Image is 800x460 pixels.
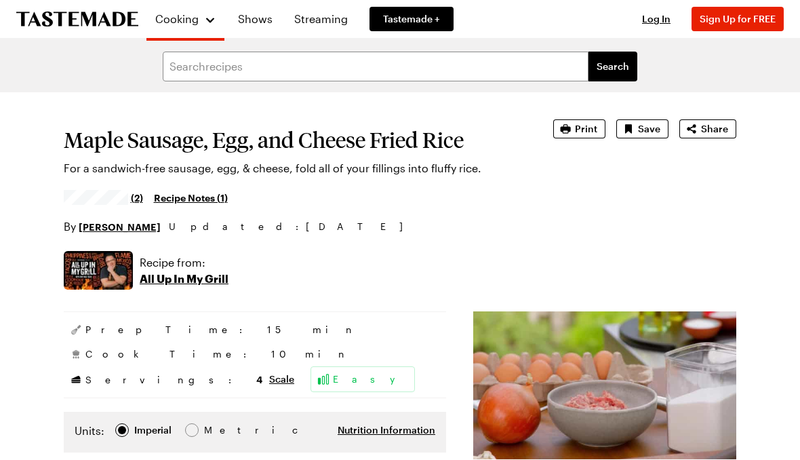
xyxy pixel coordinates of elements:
[75,423,104,439] label: Units:
[269,372,294,386] button: Scale
[79,219,161,234] a: [PERSON_NAME]
[700,13,776,24] span: Sign Up for FREE
[155,5,216,33] button: Cooking
[575,122,597,136] span: Print
[369,7,454,31] a: Tastemade +
[204,423,234,438] span: Metric
[155,12,199,25] span: Cooking
[64,128,515,152] h1: Maple Sausage, Egg, and Cheese Fried Rice
[85,372,262,387] span: Servings:
[75,423,233,442] div: Imperial Metric
[256,372,262,385] span: 4
[701,122,728,136] span: Share
[692,7,784,31] button: Sign Up for FREE
[169,219,416,234] span: Updated : [DATE]
[85,323,357,337] span: Prep Time: 15 min
[140,254,228,287] a: Recipe from:All Up In My Grill
[333,372,409,386] span: Easy
[134,423,172,438] div: Imperial
[383,12,440,26] span: Tastemade +
[85,347,349,361] span: Cook Time: 10 min
[204,423,233,438] div: Metric
[64,251,133,290] img: Show where recipe is used
[553,119,605,138] button: Print
[134,423,173,438] span: Imperial
[679,119,736,138] button: Share
[597,60,629,73] span: Search
[16,12,138,27] a: To Tastemade Home Page
[588,52,637,81] button: filters
[638,122,660,136] span: Save
[64,192,143,203] a: 3/5 stars from 2 reviews
[642,13,671,24] span: Log In
[64,218,161,235] p: By
[154,190,228,205] a: Recipe Notes (1)
[131,191,143,204] span: (2)
[140,271,228,287] p: All Up In My Grill
[64,160,515,176] p: For a sandwich-free sausage, egg, & cheese, fold all of your fillings into fluffy rice.
[140,254,228,271] p: Recipe from:
[629,12,683,26] button: Log In
[338,423,435,437] button: Nutrition Information
[616,119,668,138] button: Save recipe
